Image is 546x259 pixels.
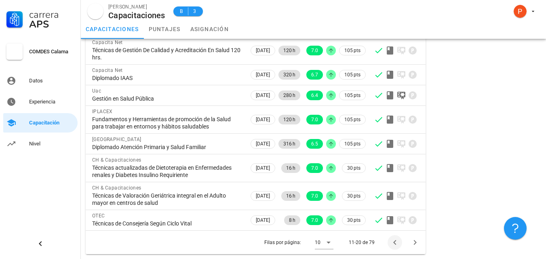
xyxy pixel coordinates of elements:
[311,70,318,80] span: 6.7
[144,19,186,39] a: puntajes
[29,141,74,147] div: Nivel
[256,46,270,55] span: [DATE]
[283,139,295,149] span: 316 h
[192,7,198,15] span: 3
[311,191,318,201] span: 7.0
[344,91,360,99] span: 105 pts
[344,116,360,124] span: 105 pts
[29,48,74,55] div: COMDES Calama
[256,216,270,225] span: [DATE]
[92,74,242,82] div: Diplomado IAAS
[311,163,318,173] span: 7.0
[283,91,295,100] span: 280 h
[29,19,74,29] div: APS
[311,139,318,149] span: 6.5
[344,46,360,55] span: 105 pts
[29,78,74,84] div: Datos
[92,185,141,191] span: CH & Capacitaciones
[3,71,78,91] a: Datos
[315,239,320,246] div: 10
[347,192,360,200] span: 30 pts
[178,7,185,15] span: B
[256,192,270,200] span: [DATE]
[349,239,375,246] div: 11-20 de 79
[92,95,242,102] div: Gestión en Salud Pública
[3,92,78,112] a: Experiencia
[388,235,402,250] button: Página anterior
[311,46,318,55] span: 7.0
[315,236,333,249] div: 10Filas por página:
[286,163,295,173] span: 16 h
[347,216,360,224] span: 30 pts
[87,3,103,19] div: avatar
[92,46,242,61] div: Técnicas de Gestión De Calidad y Acreditación En Salud 120 hrs.
[92,109,113,114] span: IPLACEX
[283,70,295,80] span: 320 h
[108,3,165,11] div: [PERSON_NAME]
[256,70,270,79] span: [DATE]
[3,113,78,133] a: Capacitación
[264,231,333,254] div: Filas por página:
[92,40,123,45] span: Capacita Net
[92,220,242,227] div: Técnicas de Consejería Según Ciclo Vital
[286,191,295,201] span: 16 h
[311,91,318,100] span: 6.4
[311,115,318,124] span: 7.0
[3,134,78,154] a: Nivel
[29,10,74,19] div: Carrera
[29,120,74,126] div: Capacitación
[256,139,270,148] span: [DATE]
[283,115,295,124] span: 120 h
[344,140,360,148] span: 105 pts
[186,19,234,39] a: asignación
[514,5,527,18] div: avatar
[256,115,270,124] span: [DATE]
[92,213,105,219] span: OTEC
[29,99,74,105] div: Experiencia
[92,67,123,73] span: Capacita Net
[344,71,360,79] span: 105 pts
[92,88,101,94] span: Uac
[92,192,242,206] div: Técnicas de Valoración Geriátrica integral en el Adulto mayor en centros de salud
[92,143,242,151] div: Diplomado Atención Primaria y Salud Familiar
[256,164,270,173] span: [DATE]
[347,164,360,172] span: 30 pts
[311,215,318,225] span: 7.0
[283,46,295,55] span: 120 h
[92,116,242,130] div: Fundamentos y Herramientas de promoción de la Salud para trabajar en entornos y hábitos saludables
[92,137,141,142] span: [GEOGRAPHIC_DATA]
[108,11,165,20] div: Capacitaciones
[289,215,295,225] span: 8 h
[256,91,270,100] span: [DATE]
[92,164,242,179] div: Técnicas actualizadas de Dietoterapia en Enfermedades renales y Diabetes Insulino Requiriente
[81,19,144,39] a: capacitaciones
[408,235,422,250] button: Página siguiente
[92,157,141,163] span: CH & Capacitaciones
